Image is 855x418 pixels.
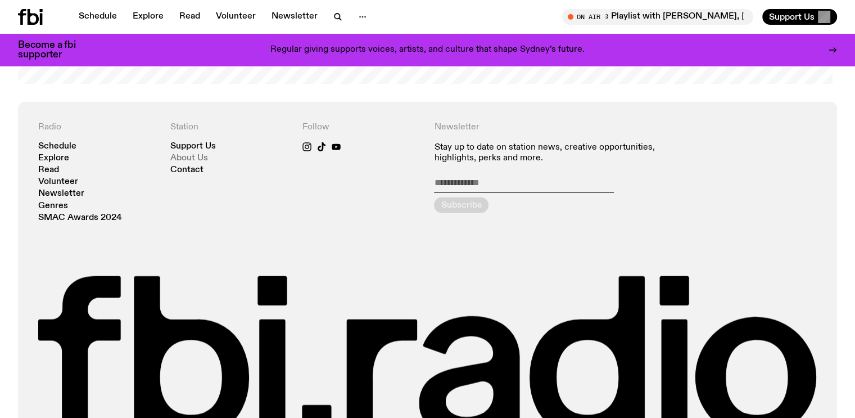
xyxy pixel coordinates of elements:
[769,12,815,22] span: Support Us
[38,142,76,151] a: Schedule
[434,197,488,213] button: Subscribe
[38,154,69,163] a: Explore
[170,166,203,174] a: Contact
[38,190,84,198] a: Newsletter
[434,142,685,164] p: Stay up to date on station news, creative opportunities, highlights, perks and more.
[18,41,90,60] h3: Become a fbi supporter
[170,142,216,151] a: Support Us
[209,9,263,25] a: Volunteer
[126,9,170,25] a: Explore
[562,9,753,25] button: On AirThe Playlist with [PERSON_NAME], [PERSON_NAME], [PERSON_NAME], and Raf
[170,122,289,133] h4: Station
[170,154,208,163] a: About Us
[265,9,324,25] a: Newsletter
[173,9,207,25] a: Read
[270,45,585,55] p: Regular giving supports voices, artists, and culture that shape Sydney’s future.
[762,9,837,25] button: Support Us
[434,122,685,133] h4: Newsletter
[38,202,68,210] a: Genres
[38,166,59,174] a: Read
[72,9,124,25] a: Schedule
[38,178,78,186] a: Volunteer
[38,122,157,133] h4: Radio
[38,214,122,222] a: SMAC Awards 2024
[302,122,421,133] h4: Follow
